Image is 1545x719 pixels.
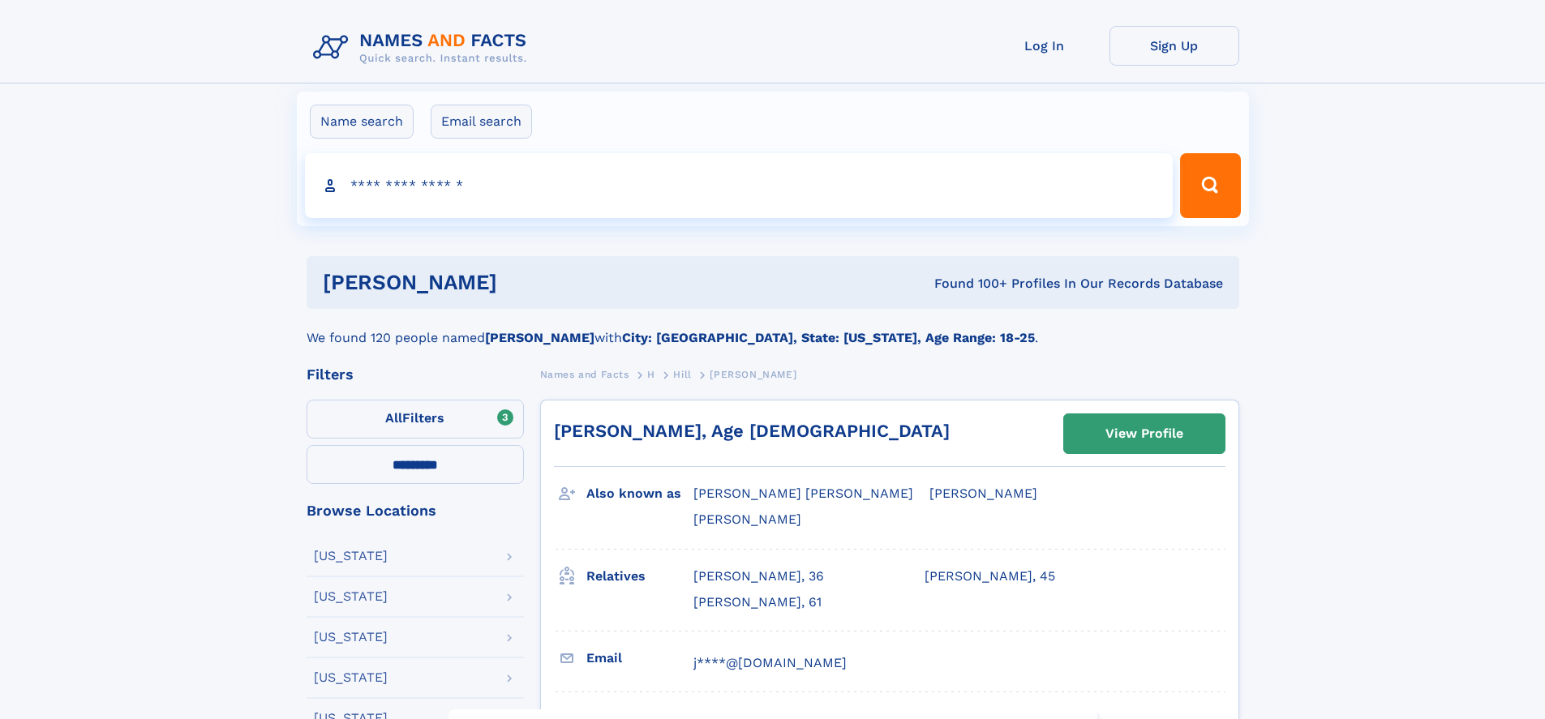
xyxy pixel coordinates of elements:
a: H [647,364,655,384]
h3: Also known as [586,480,693,507]
span: H [647,369,655,380]
a: [PERSON_NAME], 61 [693,593,822,611]
a: View Profile [1064,414,1225,453]
label: Name search [310,105,414,139]
a: [PERSON_NAME], 45 [925,567,1055,585]
a: Log In [980,26,1109,66]
a: [PERSON_NAME], 36 [693,567,824,585]
span: [PERSON_NAME] [PERSON_NAME] [693,486,913,501]
span: All [385,410,402,426]
div: Filters [307,367,524,382]
div: [US_STATE] [314,671,388,684]
label: Filters [307,400,524,439]
div: View Profile [1105,415,1183,452]
div: Browse Locations [307,503,524,518]
div: We found 120 people named with . [307,309,1239,348]
h3: Relatives [586,563,693,590]
div: [US_STATE] [314,590,388,603]
img: Logo Names and Facts [307,26,540,70]
div: Found 100+ Profiles In Our Records Database [715,275,1223,293]
h3: Email [586,644,693,672]
button: Search Button [1180,153,1240,218]
span: [PERSON_NAME] [929,486,1037,501]
div: [US_STATE] [314,550,388,563]
b: City: [GEOGRAPHIC_DATA], State: [US_STATE], Age Range: 18-25 [622,330,1035,345]
span: [PERSON_NAME] [693,511,801,527]
label: Email search [431,105,532,139]
div: [US_STATE] [314,631,388,644]
a: Hill [673,364,691,384]
b: [PERSON_NAME] [485,330,594,345]
span: [PERSON_NAME] [710,369,796,380]
input: search input [305,153,1174,218]
span: Hill [673,369,691,380]
a: Sign Up [1109,26,1239,66]
h1: [PERSON_NAME] [323,272,716,293]
a: Names and Facts [540,364,629,384]
a: [PERSON_NAME], Age [DEMOGRAPHIC_DATA] [554,421,950,441]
